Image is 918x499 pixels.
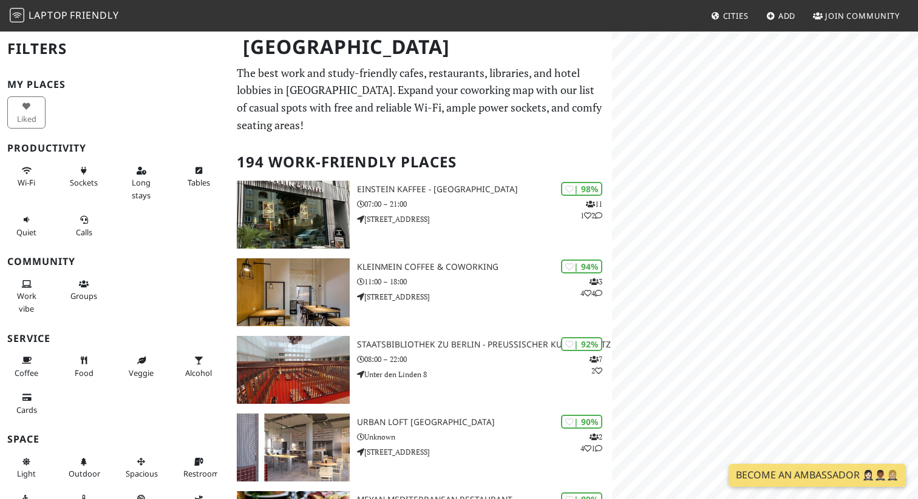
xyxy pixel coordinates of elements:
[229,414,612,481] a: URBAN LOFT Berlin | 90% 241 URBAN LOFT [GEOGRAPHIC_DATA] Unknown [STREET_ADDRESS]
[580,276,602,299] p: 3 4 4
[7,79,222,90] h3: My Places
[69,468,100,479] span: Outdoor area
[122,350,160,383] button: Veggie
[237,258,350,326] img: KleinMein Coffee & Coworking
[75,367,93,378] span: Food
[180,161,218,193] button: Tables
[29,8,68,22] span: Laptop
[729,464,906,487] a: Become an Ambassador 🤵🏻‍♀️🤵🏾‍♂️🤵🏼‍♀️
[761,5,801,27] a: Add
[237,64,605,134] p: The best work and study-friendly cafes, restaurants, libraries, and hotel lobbies in [GEOGRAPHIC_...
[357,198,612,210] p: 07:00 – 21:00
[122,452,160,484] button: Spacious
[76,227,92,238] span: Video/audio calls
[183,468,219,479] span: Restroom
[561,260,602,273] div: | 94%
[357,184,612,195] h3: Einstein Kaffee - [GEOGRAPHIC_DATA]
[70,177,98,188] span: Power sockets
[357,340,612,350] h3: Staatsbibliothek zu Berlin - Preußischer Kulturbesitz
[580,198,602,221] p: 11 1 2
[7,452,46,484] button: Light
[808,5,905,27] a: Join Community
[723,10,749,21] span: Cities
[778,10,796,21] span: Add
[7,350,46,383] button: Coffee
[357,353,612,365] p: 08:00 – 22:00
[7,333,222,344] h3: Service
[7,387,46,420] button: Cards
[357,417,612,427] h3: URBAN LOFT [GEOGRAPHIC_DATA]
[7,434,222,445] h3: Space
[70,290,97,301] span: Group tables
[580,431,602,454] p: 2 4 1
[16,404,37,415] span: Credit cards
[237,414,350,481] img: URBAN LOFT Berlin
[561,182,602,196] div: | 98%
[229,336,612,404] a: Staatsbibliothek zu Berlin - Preußischer Kulturbesitz | 92% 72 Staatsbibliothek zu Berlin - Preuß...
[825,10,900,21] span: Join Community
[17,468,36,479] span: Natural light
[237,336,350,404] img: Staatsbibliothek zu Berlin - Preußischer Kulturbesitz
[229,181,612,249] a: Einstein Kaffee - Charlottenburg | 98% 1112 Einstein Kaffee - [GEOGRAPHIC_DATA] 07:00 – 21:00 [ST...
[180,452,218,484] button: Restroom
[180,350,218,383] button: Alcohol
[122,161,160,205] button: Long stays
[706,5,753,27] a: Cities
[561,415,602,429] div: | 90%
[237,181,350,249] img: Einstein Kaffee - Charlottenburg
[7,142,222,154] h3: Productivity
[357,262,612,272] h3: KleinMein Coffee & Coworking
[7,256,222,267] h3: Community
[65,350,103,383] button: Food
[357,291,612,303] p: [STREET_ADDRESS]
[70,8,118,22] span: Friendly
[229,258,612,326] a: KleinMein Coffee & Coworking | 94% 344 KleinMein Coffee & Coworking 11:00 – 18:00 [STREET_ADDRESS]
[7,274,46,318] button: Work vibe
[561,337,602,351] div: | 92%
[65,161,103,193] button: Sockets
[10,8,24,22] img: LaptopFriendly
[7,161,46,193] button: Wi-Fi
[16,227,36,238] span: Quiet
[237,144,605,181] h2: 194 Work-Friendly Places
[18,177,35,188] span: Stable Wi-Fi
[65,274,103,306] button: Groups
[357,276,612,287] p: 11:00 – 18:00
[15,367,38,378] span: Coffee
[7,30,222,67] h2: Filters
[126,468,158,479] span: Spacious
[17,290,36,313] span: People working
[185,367,212,378] span: Alcohol
[357,369,612,380] p: Unter den Linden 8
[357,446,612,458] p: [STREET_ADDRESS]
[132,177,151,200] span: Long stays
[129,367,154,378] span: Veggie
[590,353,602,377] p: 7 2
[188,177,210,188] span: Work-friendly tables
[357,213,612,225] p: [STREET_ADDRESS]
[65,452,103,484] button: Outdoor
[65,210,103,242] button: Calls
[233,30,610,64] h1: [GEOGRAPHIC_DATA]
[357,431,612,443] p: Unknown
[7,210,46,242] button: Quiet
[10,5,119,27] a: LaptopFriendly LaptopFriendly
